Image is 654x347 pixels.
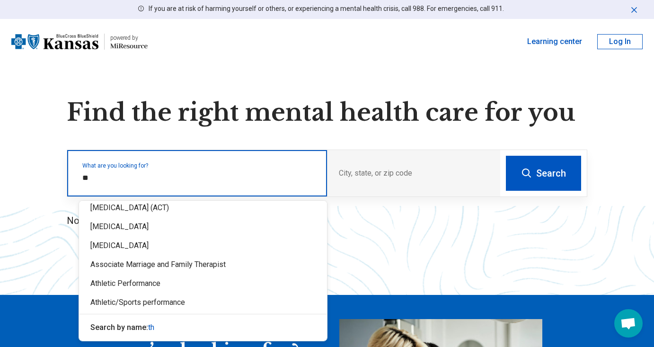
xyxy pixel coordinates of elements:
[79,236,327,255] div: [MEDICAL_DATA]
[629,4,639,15] button: Dismiss
[614,309,643,338] div: Open chat
[149,4,504,14] p: If you are at risk of harming yourself or others, or experiencing a mental health crisis, call 98...
[148,323,154,332] span: th
[79,274,327,293] div: Athletic Performance
[67,214,587,227] p: Not sure what you’re looking for?
[79,176,327,341] div: Suggestions
[79,293,327,312] div: Athletic/Sports performance
[67,98,587,127] h1: Find the right mental health care for you
[79,255,327,274] div: Associate Marriage and Family Therapist
[597,34,643,49] button: Log In
[82,163,316,169] label: What are you looking for?
[90,323,148,332] span: Search by name:
[79,217,327,236] div: [MEDICAL_DATA]
[110,34,148,42] div: powered by
[506,156,581,191] button: Search
[11,30,98,53] img: Blue Cross Blue Shield Kansas
[79,198,327,217] div: [MEDICAL_DATA] (ACT)
[527,36,582,47] a: Learning center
